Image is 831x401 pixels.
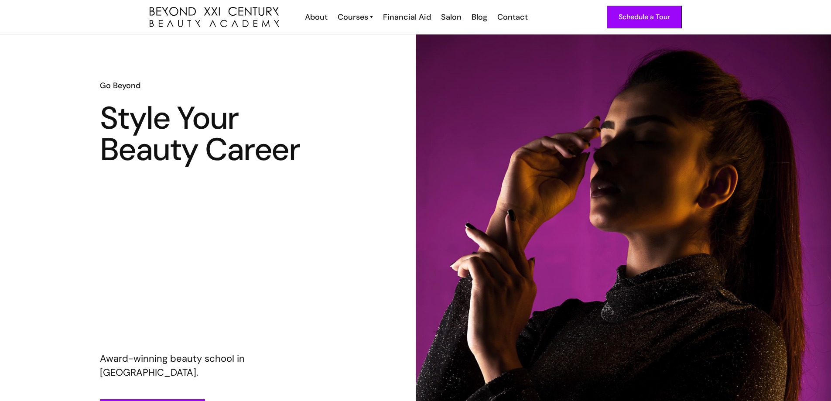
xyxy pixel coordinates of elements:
h6: Go Beyond [100,80,315,91]
a: Salon [435,11,466,23]
a: Blog [466,11,492,23]
a: Contact [492,11,532,23]
a: About [299,11,332,23]
div: About [305,11,328,23]
a: home [150,7,279,27]
div: Schedule a Tour [619,11,670,23]
div: Courses [338,11,368,23]
div: Contact [497,11,528,23]
a: Financial Aid [377,11,435,23]
h1: Style Your Beauty Career [100,103,315,165]
p: Award-winning beauty school in [GEOGRAPHIC_DATA]. [100,352,315,380]
div: Blog [472,11,487,23]
a: Schedule a Tour [607,6,682,28]
img: beyond 21st century beauty academy logo [150,7,279,27]
div: Financial Aid [383,11,431,23]
a: Courses [338,11,373,23]
div: Salon [441,11,462,23]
